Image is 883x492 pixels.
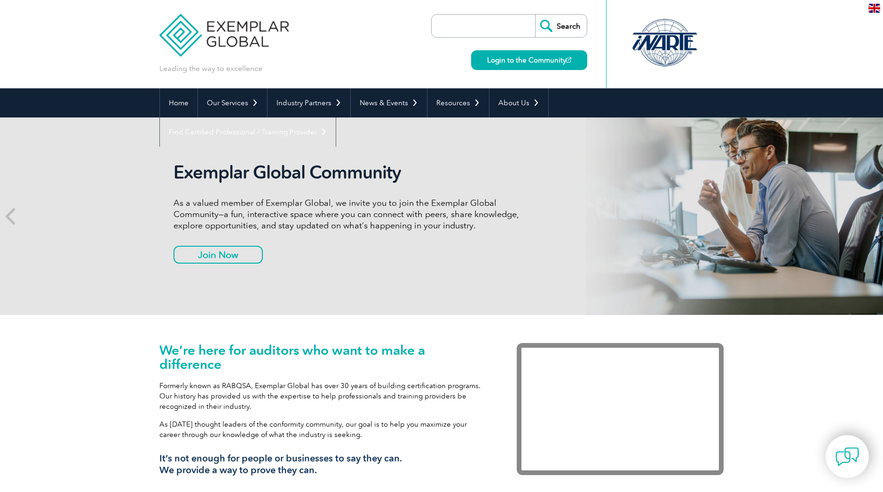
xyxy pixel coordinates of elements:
[159,381,489,412] p: Formerly known as RABQSA, Exemplar Global has over 30 years of building certification programs. O...
[159,343,489,371] h1: We’re here for auditors who want to make a difference
[868,4,880,13] img: en
[268,88,350,117] a: Industry Partners
[198,88,267,117] a: Our Services
[173,197,526,231] p: As a valued member of Exemplar Global, we invite you to join the Exemplar Global Community—a fun,...
[159,63,262,74] p: Leading the way to excellence
[836,445,859,469] img: contact-chat.png
[517,343,724,475] iframe: Exemplar Global: Working together to make a difference
[427,88,489,117] a: Resources
[159,419,489,440] p: As [DATE] thought leaders of the conformity community, our goal is to help you maximize your care...
[471,50,587,70] a: Login to the Community
[159,453,489,476] h3: It’s not enough for people or businesses to say they can. We provide a way to prove they can.
[489,88,548,117] a: About Us
[160,88,197,117] a: Home
[173,246,263,264] a: Join Now
[160,117,336,147] a: Find Certified Professional / Training Provider
[566,57,571,62] img: open_square.png
[535,15,587,37] input: Search
[173,162,526,183] h2: Exemplar Global Community
[351,88,427,117] a: News & Events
